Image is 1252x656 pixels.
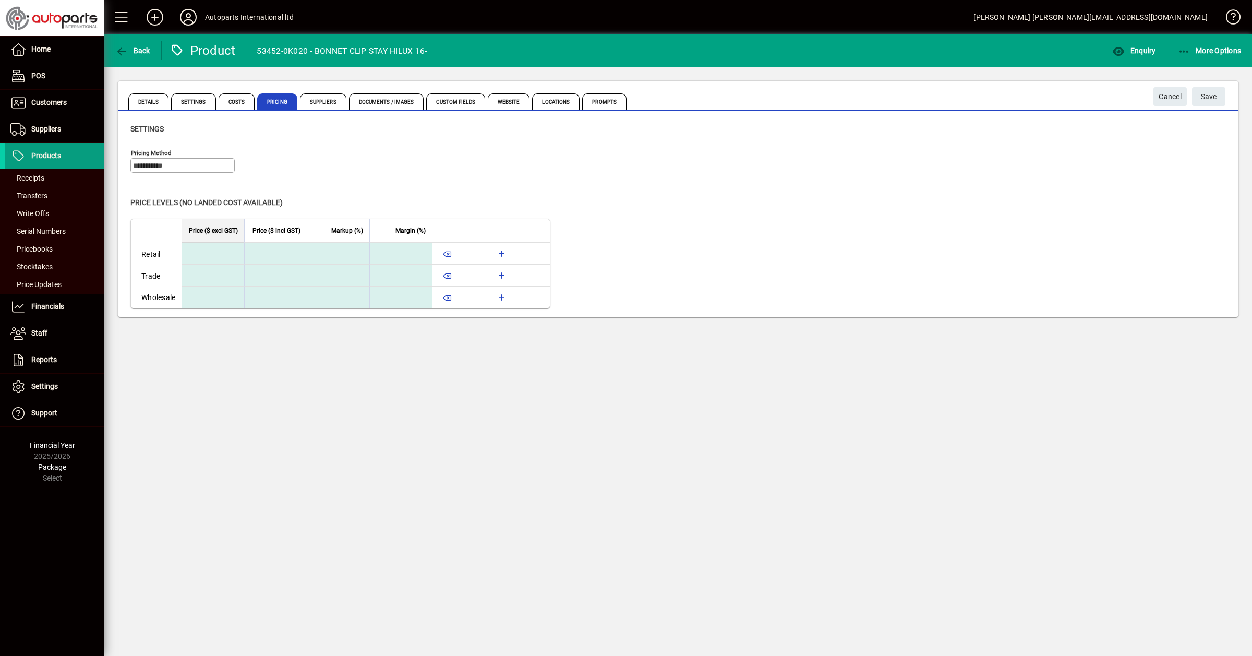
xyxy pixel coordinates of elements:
span: Support [31,409,57,417]
app-page-header-button: Back [104,41,162,60]
div: 53452-0K020 - BONNET CLIP STAY HILUX 16- [257,43,427,59]
a: Support [5,400,104,426]
td: Retail [131,243,182,265]
span: Package [38,463,66,471]
span: Enquiry [1112,46,1155,55]
span: Settings [171,93,216,110]
a: Transfers [5,187,104,205]
span: Transfers [10,192,47,200]
span: Stocktakes [10,263,53,271]
span: Costs [219,93,255,110]
a: Staff [5,320,104,347]
span: Financial Year [30,441,75,449]
a: Home [5,37,104,63]
span: Receipts [10,174,44,182]
mat-label: Pricing method [131,149,172,157]
span: S [1201,92,1205,101]
span: Reports [31,355,57,364]
span: More Options [1178,46,1242,55]
span: Staff [31,329,47,337]
a: Receipts [5,169,104,187]
span: Margin (%) [395,225,426,236]
span: POS [31,71,45,80]
td: Wholesale [131,287,182,308]
a: Financials [5,294,104,320]
span: Suppliers [31,125,61,133]
span: Suppliers [300,93,346,110]
button: Back [113,41,153,60]
button: Save [1192,87,1225,106]
span: Settings [130,125,164,133]
span: Settings [31,382,58,390]
td: Trade [131,265,182,287]
div: Product [170,42,236,59]
button: Profile [172,8,205,27]
button: Enquiry [1110,41,1158,60]
span: Back [115,46,150,55]
span: Price levels (no landed cost available) [130,198,283,207]
a: Write Offs [5,205,104,222]
button: Cancel [1153,87,1187,106]
span: Custom Fields [426,93,485,110]
span: Pricing [257,93,297,110]
a: Price Updates [5,276,104,293]
span: Website [488,93,530,110]
span: Price ($ excl GST) [189,225,238,236]
span: Locations [532,93,580,110]
button: More Options [1175,41,1244,60]
span: Prompts [582,93,627,110]
button: Add [138,8,172,27]
span: Home [31,45,51,53]
span: Price ($ incl GST) [252,225,300,236]
a: POS [5,63,104,89]
div: [PERSON_NAME] [PERSON_NAME][EMAIL_ADDRESS][DOMAIN_NAME] [973,9,1208,26]
a: Reports [5,347,104,373]
span: Serial Numbers [10,227,66,235]
span: Customers [31,98,67,106]
span: Documents / Images [349,93,424,110]
a: Pricebooks [5,240,104,258]
span: Markup (%) [331,225,363,236]
span: Cancel [1159,88,1182,105]
div: Autoparts International ltd [205,9,294,26]
span: Financials [31,302,64,311]
a: Serial Numbers [5,222,104,240]
a: Stocktakes [5,258,104,276]
a: Suppliers [5,116,104,142]
span: Price Updates [10,280,62,289]
span: Pricebooks [10,245,53,253]
span: ave [1201,88,1217,105]
span: Write Offs [10,209,49,218]
a: Settings [5,374,104,400]
span: Details [128,93,168,110]
a: Customers [5,90,104,116]
span: Products [31,151,61,160]
a: Knowledge Base [1218,2,1239,36]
